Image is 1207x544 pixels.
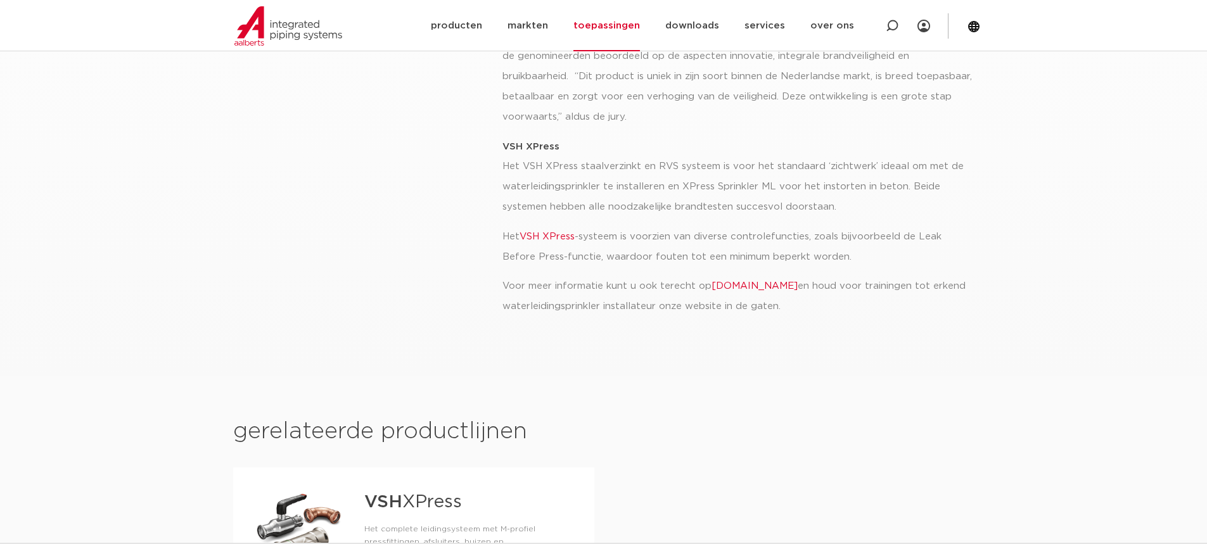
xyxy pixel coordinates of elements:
a: VSHXPress [364,493,462,511]
strong: VSH XPress [502,142,559,151]
p: Voor meer informatie kunt u ook terecht op en houd voor trainingen tot erkend waterleidingsprinkl... [502,276,972,317]
p: Het -systeem is voorzien van diverse controlefuncties, zoals bijvoorbeeld de Leak Before Press-fu... [502,227,972,267]
a: VSH XPress [520,232,575,241]
h2: gerelateerde productlijnen​ [233,417,974,447]
p: In [DATE] won deze waterleidingsprinkler de Innovatieprijs Brandbeveiliging 2015. De vakjury heef... [502,26,972,127]
span: Het VSH XPress staalverzinkt en RVS systeem is voor het standaard ‘zichtwerk’ ideaal om met de wa... [502,142,964,212]
strong: VSH [364,493,402,511]
a: [DOMAIN_NAME] [712,281,798,291]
